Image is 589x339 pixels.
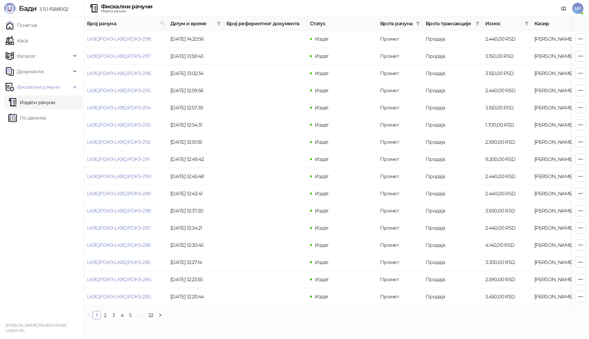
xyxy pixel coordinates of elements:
th: Врста рачуна [377,17,423,30]
li: 5 [126,311,135,319]
td: Продаја [423,99,482,116]
span: Издат [315,122,329,128]
a: 22 [146,311,156,319]
span: Издат [315,259,329,265]
a: По данима [8,111,46,125]
td: Продаја [423,82,482,99]
th: Статус [307,17,377,30]
a: LK8QPDK9-LK8QPDK9-285 [87,259,151,265]
span: right [158,313,162,317]
a: LK8QPDK9-LK8QPDK9-294 [87,104,151,111]
td: LK8QPDK9-LK8QPDK9-290 [84,168,168,185]
td: 2.590,00 RSD [482,271,532,288]
td: 2.440,00 RSD [482,30,532,48]
span: Издат [315,208,329,214]
td: LK8QPDK9-LK8QPDK9-297 [84,48,168,65]
a: LK8QPDK9-LK8QPDK9-286 [87,242,151,248]
a: LK8QPDK9-LK8QPDK9-293 [87,122,151,128]
a: LK8QPDK9-LK8QPDK9-284 [87,276,151,283]
td: Продаја [423,151,482,168]
span: Издат [315,104,329,111]
td: Промет [377,237,423,254]
td: Промет [377,202,423,219]
td: Продаја [423,237,482,254]
td: LK8QPDK9-LK8QPDK9-288 [84,202,168,219]
td: [DATE] 12:49:42 [168,151,224,168]
a: LK8QPDK9-LK8QPDK9-283 [87,293,151,300]
th: Врста трансакције [423,17,482,30]
a: 5 [127,311,134,319]
td: Продаја [423,202,482,219]
a: 3 [110,311,117,319]
td: LK8QPDK9-LK8QPDK9-295 [84,82,168,99]
span: filter [414,18,421,29]
a: LK8QPDK9-LK8QPDK9-290 [87,173,151,179]
td: [DATE] 12:54:31 [168,116,224,134]
td: Продаја [423,48,482,65]
td: Промет [377,219,423,237]
span: Издат [315,242,329,248]
td: 4.140,00 RSD [482,237,532,254]
span: left [86,313,90,317]
td: 3.150,00 RSD [482,48,532,65]
td: [DATE] 14:20:56 [168,30,224,48]
span: Издат [315,70,329,76]
td: Продаја [423,134,482,151]
td: 3.650,00 RSD [482,202,532,219]
span: Издат [315,225,329,231]
td: Промет [377,185,423,202]
span: 3.11.1-f588002 [36,6,68,12]
td: LK8QPDK9-LK8QPDK9-285 [84,254,168,271]
span: filter [416,21,420,26]
span: Издат [315,36,329,42]
td: [DATE] 12:37:20 [168,202,224,219]
span: filter [523,18,530,29]
td: [DATE] 12:51:59 [168,134,224,151]
td: [DATE] 12:59:56 [168,82,224,99]
span: Датум и време [170,20,214,27]
div: Фискални рачуни [101,4,152,9]
td: [DATE] 12:30:45 [168,237,224,254]
span: Издат [315,276,329,283]
td: LK8QPDK9-LK8QPDK9-291 [84,151,168,168]
td: Промет [377,134,423,151]
td: Промет [377,65,423,82]
a: LK8QPDK9-LK8QPDK9-289 [87,190,151,197]
td: Промет [377,116,423,134]
span: filter [524,21,529,26]
span: Бади [19,4,36,13]
td: 3.450,00 RSD [482,288,532,305]
td: Продаја [423,116,482,134]
li: 1 [93,311,101,319]
td: 3.150,00 RSD [482,65,532,82]
a: 4 [118,311,126,319]
td: [DATE] 12:27:14 [168,254,224,271]
td: Продаја [423,65,482,82]
td: LK8QPDK9-LK8QPDK9-284 [84,271,168,288]
td: LK8QPDK9-LK8QPDK9-296 [84,65,168,82]
button: left [84,311,93,319]
td: Промет [377,288,423,305]
span: Издат [315,87,329,94]
a: Почетна [6,18,37,32]
td: LK8QPDK9-LK8QPDK9-292 [84,134,168,151]
td: Продаја [423,185,482,202]
td: 1.700,00 RSD [482,116,532,134]
td: Продаја [423,168,482,185]
span: Издат [315,190,329,197]
a: LK8QPDK9-LK8QPDK9-298 [87,36,151,42]
td: 3.300,00 RSD [482,254,532,271]
td: Продаја [423,219,482,237]
img: Logo [4,3,15,14]
td: 2.440,00 RSD [482,219,532,237]
td: 9.200,00 RSD [482,151,532,168]
span: filter [475,21,480,26]
td: [DATE] 13:59:43 [168,48,224,65]
small: [PERSON_NAME] PR KREATIVNA LINIJA 014 [6,323,66,333]
span: ••• [135,311,146,319]
a: LK8QPDK9-LK8QPDK9-291 [87,156,150,162]
span: Фискални рачуни [17,80,60,94]
td: Промет [377,168,423,185]
th: Број референтног документа [224,17,307,30]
